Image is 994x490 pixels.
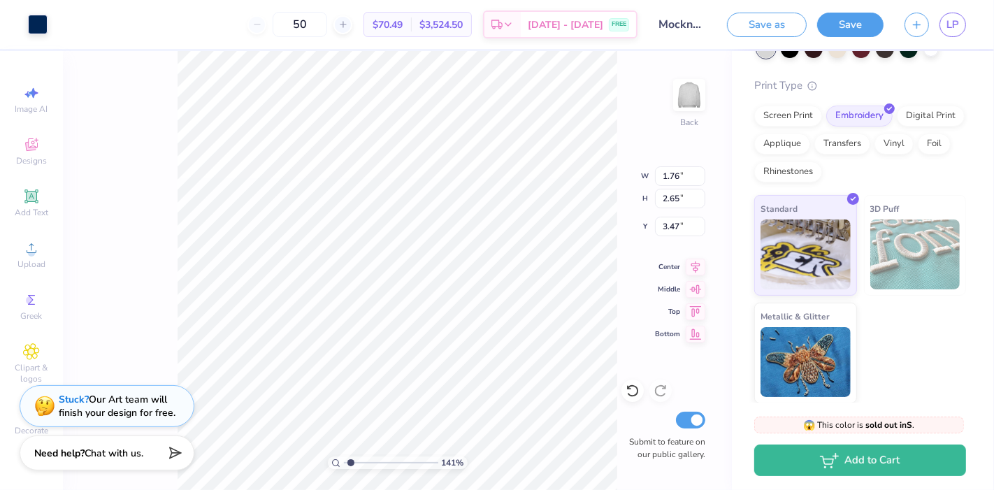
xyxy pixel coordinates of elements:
input: Untitled Design [648,10,716,38]
span: $70.49 [373,17,403,32]
div: Transfers [814,134,870,154]
img: 3D Puff [870,219,960,289]
img: Standard [761,219,851,289]
strong: Need help? [34,447,85,460]
div: Foil [918,134,951,154]
span: FREE [612,20,626,29]
button: Add to Cart [754,445,966,476]
span: 3D Puff [870,201,900,216]
span: $3,524.50 [419,17,463,32]
img: Back [675,81,703,109]
span: 😱 [804,419,816,432]
label: Submit to feature on our public gallery. [621,435,705,461]
span: Clipart & logos [7,362,56,384]
span: Decorate [15,425,48,436]
span: This color is . [804,419,915,431]
span: Bottom [655,329,680,339]
span: LP [946,17,959,33]
strong: sold out in S [866,419,913,431]
span: 141 % [442,456,464,469]
div: Vinyl [874,134,914,154]
img: Metallic & Glitter [761,327,851,397]
button: Save as [727,13,807,37]
div: Digital Print [897,106,965,127]
span: Top [655,307,680,317]
strong: Stuck? [59,393,89,406]
div: Screen Print [754,106,822,127]
div: Our Art team will finish your design for free. [59,393,175,419]
div: Applique [754,134,810,154]
span: Chat with us. [85,447,143,460]
span: Image AI [15,103,48,115]
span: Standard [761,201,798,216]
div: Print Type [754,78,966,94]
span: Designs [16,155,47,166]
span: Add Text [15,207,48,218]
span: Middle [655,284,680,294]
span: Center [655,262,680,272]
span: Upload [17,259,45,270]
span: Greek [21,310,43,322]
div: Rhinestones [754,161,822,182]
span: Metallic & Glitter [761,309,830,324]
input: – – [273,12,327,37]
div: Embroidery [826,106,893,127]
span: [DATE] - [DATE] [528,17,603,32]
button: Save [817,13,884,37]
div: Back [680,116,698,129]
a: LP [939,13,966,37]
